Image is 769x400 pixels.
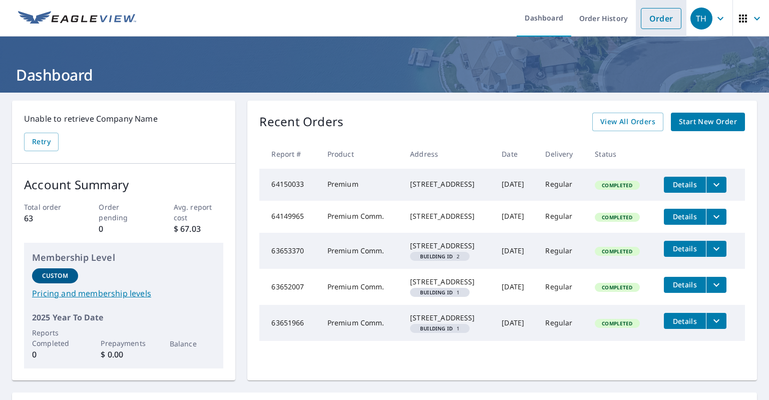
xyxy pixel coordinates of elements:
button: filesDropdownBtn-63651966 [706,313,726,329]
div: [STREET_ADDRESS] [410,277,486,287]
span: Completed [596,214,638,221]
p: 0 [99,223,149,235]
span: Details [670,180,700,189]
span: Completed [596,284,638,291]
td: [DATE] [494,201,537,233]
p: $ 0.00 [101,348,147,360]
td: 63653370 [259,233,319,269]
td: [DATE] [494,169,537,201]
span: Start New Order [679,116,737,128]
div: [STREET_ADDRESS] [410,211,486,221]
td: [DATE] [494,233,537,269]
p: $ 67.03 [174,223,224,235]
button: filesDropdownBtn-63653370 [706,241,726,257]
td: Regular [537,169,587,201]
p: 2025 Year To Date [32,311,215,323]
td: Regular [537,269,587,305]
p: Recent Orders [259,113,343,131]
button: detailsBtn-63652007 [664,277,706,293]
p: 63 [24,212,74,224]
div: [STREET_ADDRESS] [410,241,486,251]
span: View All Orders [600,116,655,128]
button: detailsBtn-64150033 [664,177,706,193]
td: 63651966 [259,305,319,341]
p: Balance [170,338,216,349]
button: detailsBtn-64149965 [664,209,706,225]
img: EV Logo [18,11,136,26]
span: Completed [596,248,638,255]
div: [STREET_ADDRESS] [410,179,486,189]
span: Completed [596,320,638,327]
th: Delivery [537,139,587,169]
span: 2 [414,254,466,259]
button: Retry [24,133,59,151]
th: Product [319,139,403,169]
span: Details [670,280,700,289]
td: Premium Comm. [319,305,403,341]
td: 64150033 [259,169,319,201]
p: Prepayments [101,338,147,348]
td: 64149965 [259,201,319,233]
a: View All Orders [592,113,663,131]
p: Custom [42,271,68,280]
button: filesDropdownBtn-64150033 [706,177,726,193]
p: Account Summary [24,176,223,194]
span: 1 [414,326,466,331]
td: Regular [537,201,587,233]
em: Building ID [420,326,453,331]
button: filesDropdownBtn-64149965 [706,209,726,225]
p: 0 [32,348,78,360]
td: Regular [537,305,587,341]
button: detailsBtn-63653370 [664,241,706,257]
th: Address [402,139,494,169]
span: Details [670,316,700,326]
p: Order pending [99,202,149,223]
span: Details [670,244,700,253]
a: Start New Order [671,113,745,131]
h1: Dashboard [12,65,757,85]
span: 1 [414,290,466,295]
div: [STREET_ADDRESS] [410,313,486,323]
p: Total order [24,202,74,212]
th: Date [494,139,537,169]
span: Details [670,212,700,221]
em: Building ID [420,254,453,259]
td: Premium [319,169,403,201]
p: Membership Level [32,251,215,264]
div: TH [690,8,712,30]
td: Premium Comm. [319,233,403,269]
td: Premium Comm. [319,269,403,305]
p: Reports Completed [32,327,78,348]
span: Completed [596,182,638,189]
span: Retry [32,136,51,148]
th: Status [587,139,656,169]
td: Regular [537,233,587,269]
em: Building ID [420,290,453,295]
button: filesDropdownBtn-63652007 [706,277,726,293]
td: [DATE] [494,269,537,305]
th: Report # [259,139,319,169]
td: Premium Comm. [319,201,403,233]
p: Avg. report cost [174,202,224,223]
button: detailsBtn-63651966 [664,313,706,329]
p: Unable to retrieve Company Name [24,113,223,125]
td: [DATE] [494,305,537,341]
a: Order [641,8,681,29]
td: 63652007 [259,269,319,305]
a: Pricing and membership levels [32,287,215,299]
